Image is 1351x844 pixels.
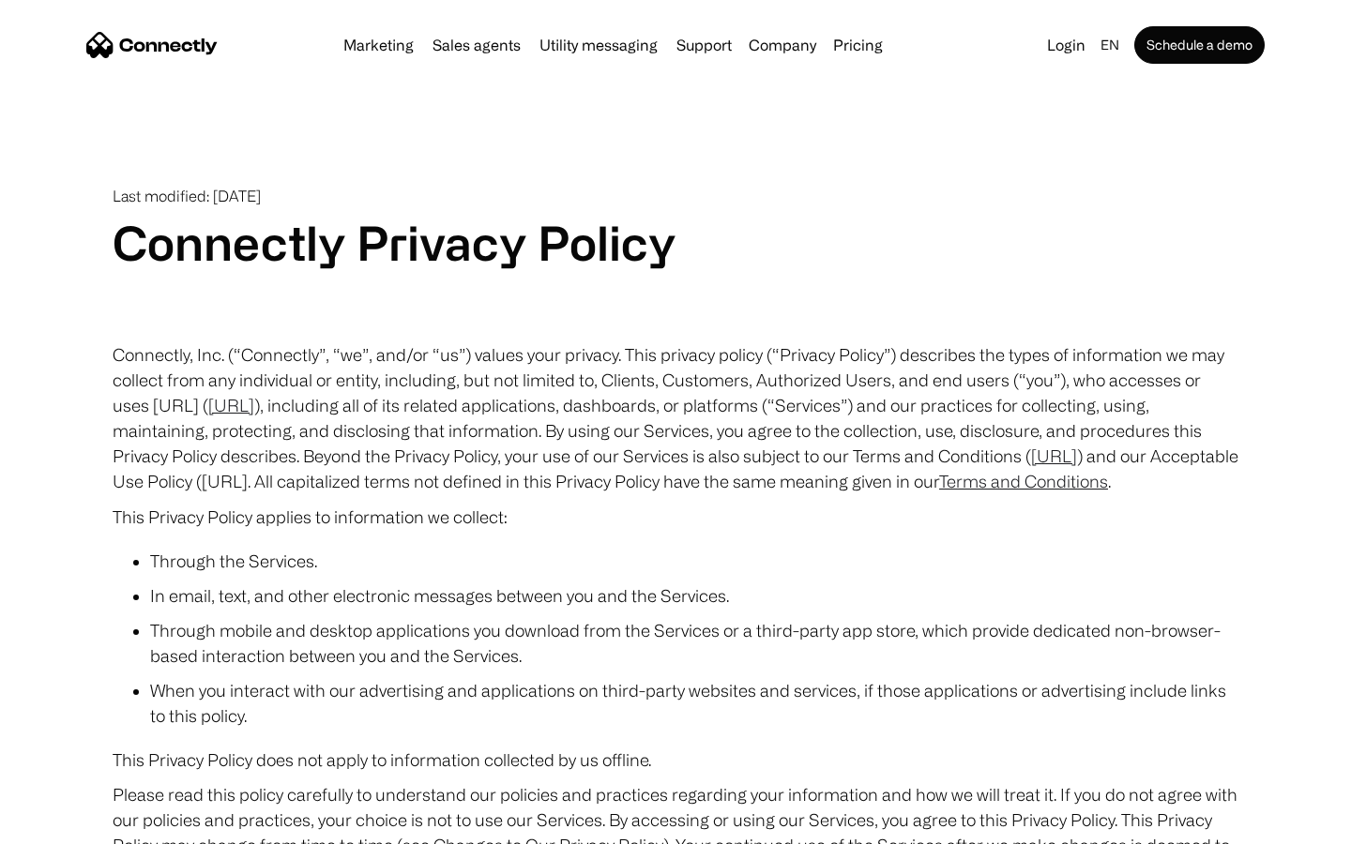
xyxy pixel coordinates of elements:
[826,38,890,53] a: Pricing
[749,32,816,58] div: Company
[939,472,1108,490] a: Terms and Conditions
[150,618,1238,669] li: Through mobile and desktop applications you download from the Services or a third-party app store...
[113,504,1238,530] p: This Privacy Policy applies to information we collect:
[19,809,113,837] aside: Language selected: English
[532,38,665,53] a: Utility messaging
[336,38,421,53] a: Marketing
[113,271,1238,297] p: ‍
[150,678,1238,729] li: When you interact with our advertising and applications on third-party websites and services, if ...
[425,38,528,53] a: Sales agents
[150,549,1238,574] li: Through the Services.
[1031,446,1077,465] a: [URL]
[113,307,1238,333] p: ‍
[1101,32,1119,58] div: en
[669,38,739,53] a: Support
[113,188,1238,205] p: Last modified: [DATE]
[113,342,1238,494] p: Connectly, Inc. (“Connectly”, “we”, and/or “us”) values your privacy. This privacy policy (“Priva...
[150,583,1238,609] li: In email, text, and other electronic messages between you and the Services.
[113,747,1238,773] p: This Privacy Policy does not apply to information collected by us offline.
[38,811,113,837] ul: Language list
[113,215,1238,271] h1: Connectly Privacy Policy
[208,396,254,414] a: [URL]
[1134,26,1265,64] a: Schedule a demo
[1040,32,1093,58] a: Login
